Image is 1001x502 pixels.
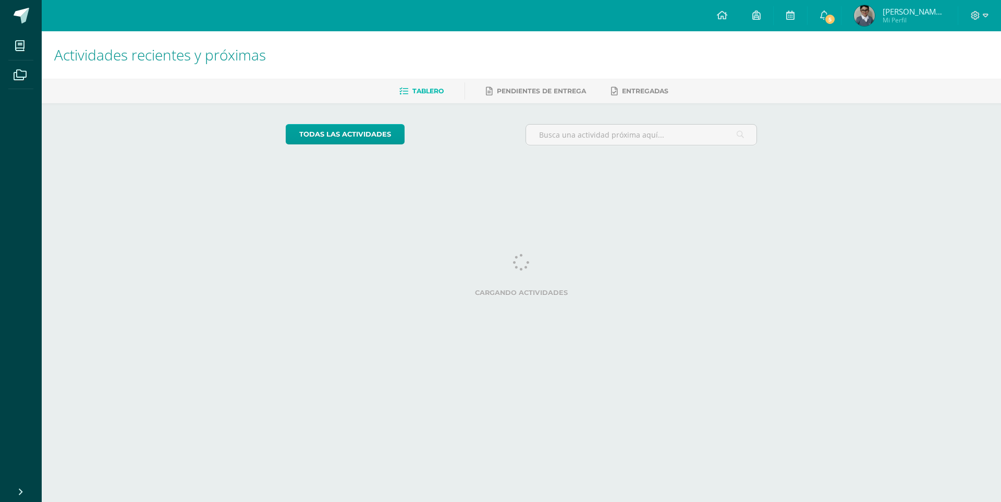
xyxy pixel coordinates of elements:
a: Pendientes de entrega [486,83,586,100]
a: todas las Actividades [286,124,405,144]
span: Actividades recientes y próximas [54,45,266,65]
span: Pendientes de entrega [497,87,586,95]
input: Busca una actividad próxima aquí... [526,125,757,145]
a: Entregadas [611,83,668,100]
label: Cargando actividades [286,289,758,297]
span: Mi Perfil [883,16,945,25]
span: 5 [824,14,836,25]
span: Entregadas [622,87,668,95]
span: [PERSON_NAME] de [PERSON_NAME] [883,6,945,17]
img: 0a2fc88354891e037b47c959cf6d87a8.png [854,5,875,26]
span: Tablero [412,87,444,95]
a: Tablero [399,83,444,100]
